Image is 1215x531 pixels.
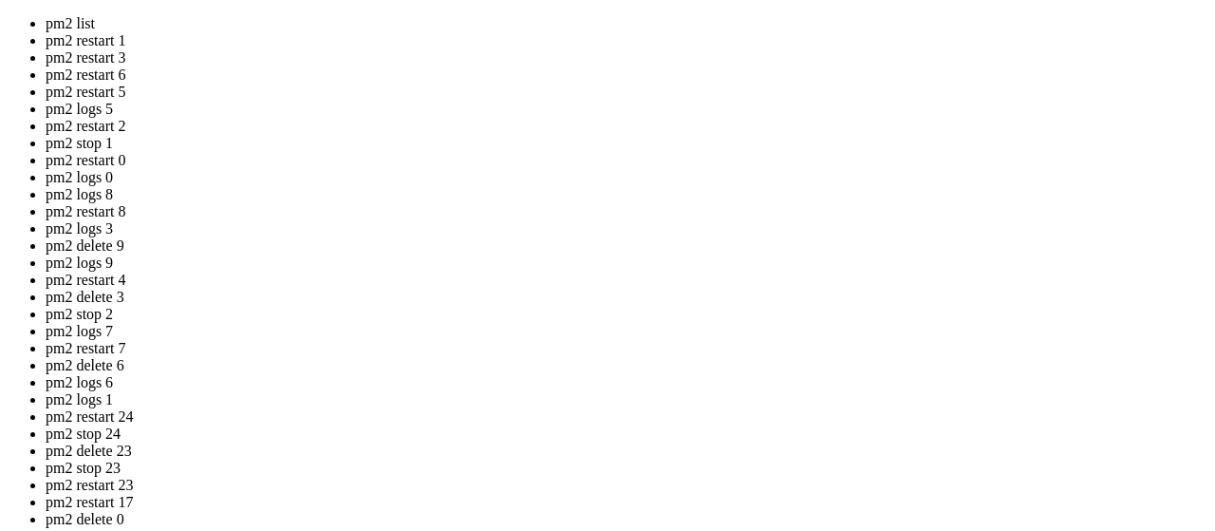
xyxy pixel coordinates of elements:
li: pm2 restart 4 [46,272,1207,289]
li: pm2 restart 23 [46,477,1207,494]
x-row: Last login: [DATE] from [TECHNICAL_ID] [8,166,969,182]
li: pm2 restart 7 [46,340,1207,357]
li: pm2 logs 6 [46,374,1207,391]
x-row: This system has been minimized by removing packages and content that are [8,103,969,119]
x-row: * Support: [URL][DOMAIN_NAME] [8,71,969,87]
li: pm2 restart 5 [46,84,1207,101]
li: pm2 logs 1 [46,391,1207,408]
li: pm2 delete 0 [46,511,1207,528]
li: pm2 restart 0 [46,152,1207,169]
li: pm2 logs 3 [46,220,1207,237]
li: pm2 delete 9 [46,237,1207,255]
li: pm2 restart 24 [46,408,1207,426]
li: pm2 delete 3 [46,289,1207,306]
x-row: Welcome to Ubuntu 22.04.5 LTS (GNU/Linux 5.15.0-144-generic x86_64) [8,8,969,24]
li: pm2 logs 0 [46,169,1207,186]
li: pm2 logs 5 [46,101,1207,118]
li: pm2 restart 2 [46,118,1207,135]
li: pm2 delete 6 [46,357,1207,374]
li: pm2 restart 3 [46,49,1207,66]
li: pm2 stop 24 [46,426,1207,443]
li: pm2 logs 7 [46,323,1207,340]
li: pm2 logs 8 [46,186,1207,203]
li: pm2 list [46,15,1207,32]
li: pm2 restart 1 [46,32,1207,49]
li: pm2 delete 23 [46,443,1207,460]
li: pm2 restart 6 [46,66,1207,84]
x-row: root@big-country:~# pm [8,182,969,199]
li: pm2 restart 8 [46,203,1207,220]
x-row: * Documentation: [URL][DOMAIN_NAME] [8,39,969,55]
li: pm2 logs 9 [46,255,1207,272]
x-row: To restore this content, you can run the 'unminimize' command. [8,150,969,166]
li: pm2 stop 23 [46,460,1207,477]
div: (22, 11) [184,182,192,199]
li: pm2 stop 2 [46,306,1207,323]
li: pm2 restart 17 [46,494,1207,511]
li: pm2 stop 1 [46,135,1207,152]
x-row: * Management: [URL][DOMAIN_NAME] [8,55,969,71]
x-row: not required on a system that users do not log into. [8,119,969,135]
